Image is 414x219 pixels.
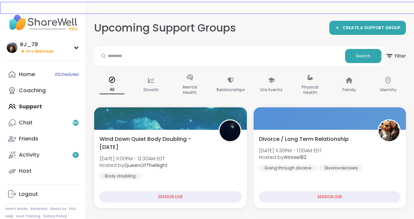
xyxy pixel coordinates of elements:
[94,20,241,36] h2: Upcoming Support Groups
[5,214,13,219] a: Help
[143,86,159,94] p: Growth
[379,120,400,141] img: Winnie182
[5,207,28,211] a: How It Works
[220,120,240,141] img: QueenOfTheNight
[259,191,401,203] div: SESSION LIVE
[26,49,54,54] span: Pro Member
[5,131,80,147] a: Friends
[319,165,364,171] div: Divorce recovery
[19,190,38,198] div: Logout
[19,135,38,143] div: Friends
[380,86,397,94] p: Identity
[356,53,371,59] span: Search
[50,207,66,211] a: About Us
[284,154,306,161] b: Winnie182
[43,214,67,219] a: Safety Policy
[342,86,356,94] p: Family
[5,186,80,202] a: Logout
[5,83,80,99] a: Coaching
[100,86,124,94] p: All
[5,66,80,83] a: Home6Scheduled
[343,25,401,31] span: CREATE A SUPPORT GROUP
[74,152,77,158] span: 5
[385,46,406,66] button: Filter
[5,11,80,34] img: ShareWell Nav Logo
[7,42,17,53] img: RJ_78
[100,155,167,162] span: [DATE] 11:00PM - 12:30AM EDT
[69,207,76,211] a: FAQ
[298,83,323,97] p: Physical Health
[217,86,245,94] p: Relationships
[19,71,35,78] div: Home
[329,21,406,35] a: CREATE A SUPPORT GROUP
[178,83,202,97] p: Mental Health
[260,86,283,94] p: Life Events
[73,120,78,126] span: 85
[100,162,167,169] span: Hosted by
[385,48,406,64] span: Filter
[31,207,47,211] a: Referrals
[55,72,79,77] span: 6 Scheduled
[100,135,211,151] span: Wind Down Quiet Body Doubling - [DATE]
[16,214,40,219] a: Host Training
[5,147,80,163] a: Activity5
[74,88,79,93] iframe: Spotlight
[259,165,316,171] div: Going through divorce
[19,167,32,175] div: Host
[19,119,33,126] div: Chat
[345,49,381,63] button: Search
[19,151,39,159] div: Activity
[100,173,141,179] div: Body doubling
[238,24,244,30] iframe: Spotlight
[5,163,80,179] a: Host
[5,115,80,131] a: Chat85
[100,191,241,203] div: SESSION LIVE
[259,147,322,154] span: [DATE] 11:30PM - 1:00AM EDT
[259,154,322,161] span: Hosted by
[259,135,349,143] span: Divorce / Long Term Relationship
[19,87,46,94] div: Coaching
[20,41,54,48] div: RJ_78
[124,162,167,169] b: QueenOfTheNight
